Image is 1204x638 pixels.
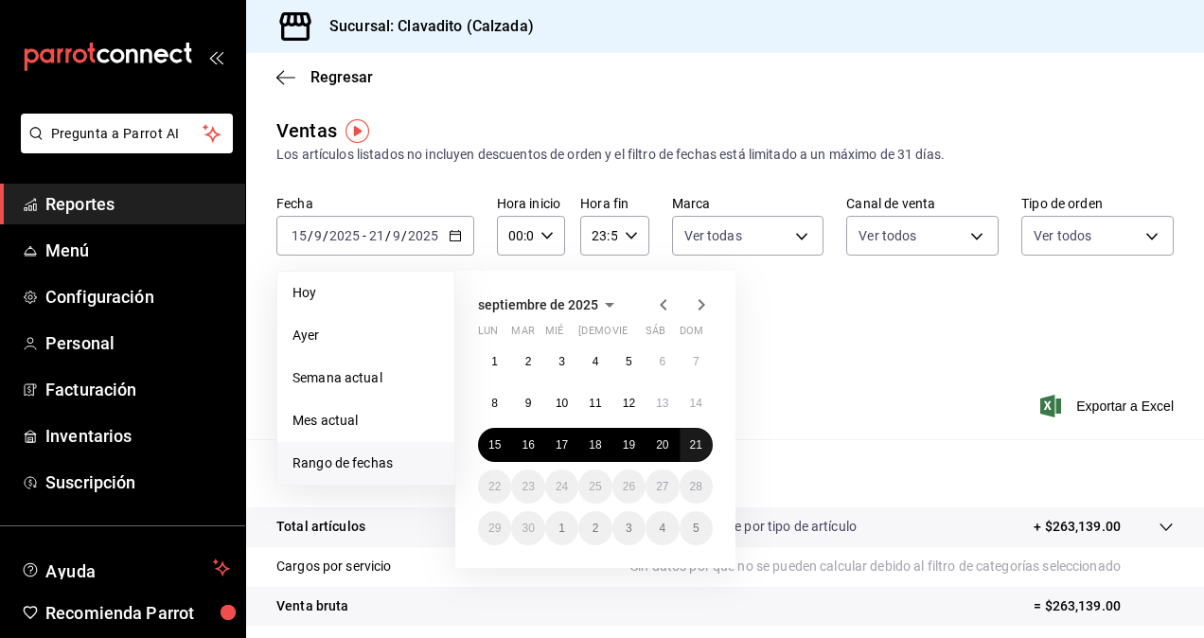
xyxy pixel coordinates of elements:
button: 11 de septiembre de 2025 [578,386,611,420]
button: Exportar a Excel [1044,395,1174,417]
label: Fecha [276,197,474,210]
button: 1 de septiembre de 2025 [478,345,511,379]
button: Pregunta a Parrot AI [21,114,233,153]
input: ---- [407,228,439,243]
button: 25 de septiembre de 2025 [578,470,611,504]
button: open_drawer_menu [208,49,223,64]
abbr: 19 de septiembre de 2025 [623,438,635,452]
button: 4 de septiembre de 2025 [578,345,611,379]
button: Regresar [276,68,373,86]
button: 2 de septiembre de 2025 [511,345,544,379]
span: Hoy [292,283,439,303]
button: 9 de septiembre de 2025 [511,386,544,420]
button: 10 de septiembre de 2025 [545,386,578,420]
button: Tooltip marker [345,119,369,143]
span: Recomienda Parrot [45,600,230,626]
div: Ventas [276,116,337,145]
button: 24 de septiembre de 2025 [545,470,578,504]
button: 3 de septiembre de 2025 [545,345,578,379]
abbr: 16 de septiembre de 2025 [522,438,534,452]
abbr: 18 de septiembre de 2025 [589,438,601,452]
span: Rango de fechas [292,453,439,473]
button: septiembre de 2025 [478,293,621,316]
span: Ayer [292,326,439,346]
abbr: 24 de septiembre de 2025 [556,480,568,493]
abbr: 15 de septiembre de 2025 [488,438,501,452]
span: / [308,228,313,243]
abbr: 12 de septiembre de 2025 [623,397,635,410]
button: 3 de octubre de 2025 [612,511,646,545]
p: = $263,139.00 [1034,596,1174,616]
span: Personal [45,330,230,356]
abbr: 14 de septiembre de 2025 [690,397,702,410]
input: -- [392,228,401,243]
span: Facturación [45,377,230,402]
abbr: 7 de septiembre de 2025 [693,355,699,368]
span: Mes actual [292,411,439,431]
span: septiembre de 2025 [478,297,598,312]
abbr: 13 de septiembre de 2025 [656,397,668,410]
button: 30 de septiembre de 2025 [511,511,544,545]
abbr: 29 de septiembre de 2025 [488,522,501,535]
abbr: 5 de octubre de 2025 [693,522,699,535]
button: 6 de septiembre de 2025 [646,345,679,379]
button: 18 de septiembre de 2025 [578,428,611,462]
button: 12 de septiembre de 2025 [612,386,646,420]
span: - [363,228,366,243]
abbr: miércoles [545,325,563,345]
p: + $263,139.00 [1034,517,1121,537]
input: -- [291,228,308,243]
span: Reportes [45,191,230,217]
abbr: 27 de septiembre de 2025 [656,480,668,493]
a: Pregunta a Parrot AI [13,137,233,157]
span: Semana actual [292,368,439,388]
span: Menú [45,238,230,263]
abbr: 3 de octubre de 2025 [626,522,632,535]
button: 26 de septiembre de 2025 [612,470,646,504]
span: Configuración [45,284,230,310]
button: 14 de septiembre de 2025 [680,386,713,420]
button: 8 de septiembre de 2025 [478,386,511,420]
abbr: 9 de septiembre de 2025 [525,397,532,410]
button: 7 de septiembre de 2025 [680,345,713,379]
abbr: 17 de septiembre de 2025 [556,438,568,452]
button: 20 de septiembre de 2025 [646,428,679,462]
abbr: 28 de septiembre de 2025 [690,480,702,493]
button: 21 de septiembre de 2025 [680,428,713,462]
button: 5 de septiembre de 2025 [612,345,646,379]
span: Suscripción [45,470,230,495]
abbr: 4 de septiembre de 2025 [593,355,599,368]
label: Canal de venta [846,197,999,210]
button: 1 de octubre de 2025 [545,511,578,545]
button: 19 de septiembre de 2025 [612,428,646,462]
span: Ver todas [684,226,742,245]
div: Los artículos listados no incluyen descuentos de orden y el filtro de fechas está limitado a un m... [276,145,1174,165]
abbr: sábado [646,325,665,345]
abbr: 10 de septiembre de 2025 [556,397,568,410]
label: Tipo de orden [1021,197,1174,210]
label: Hora fin [580,197,648,210]
span: Regresar [310,68,373,86]
abbr: 21 de septiembre de 2025 [690,438,702,452]
p: Cargos por servicio [276,557,392,576]
label: Marca [672,197,824,210]
span: / [385,228,391,243]
abbr: 30 de septiembre de 2025 [522,522,534,535]
abbr: 3 de septiembre de 2025 [558,355,565,368]
abbr: lunes [478,325,498,345]
button: 27 de septiembre de 2025 [646,470,679,504]
h3: Sucursal: Clavadito (Calzada) [314,15,534,38]
button: 28 de septiembre de 2025 [680,470,713,504]
abbr: 22 de septiembre de 2025 [488,480,501,493]
abbr: 11 de septiembre de 2025 [589,397,601,410]
button: 15 de septiembre de 2025 [478,428,511,462]
button: 4 de octubre de 2025 [646,511,679,545]
abbr: 23 de septiembre de 2025 [522,480,534,493]
button: 29 de septiembre de 2025 [478,511,511,545]
abbr: 20 de septiembre de 2025 [656,438,668,452]
abbr: 1 de septiembre de 2025 [491,355,498,368]
button: 13 de septiembre de 2025 [646,386,679,420]
abbr: 6 de septiembre de 2025 [659,355,665,368]
abbr: 26 de septiembre de 2025 [623,480,635,493]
